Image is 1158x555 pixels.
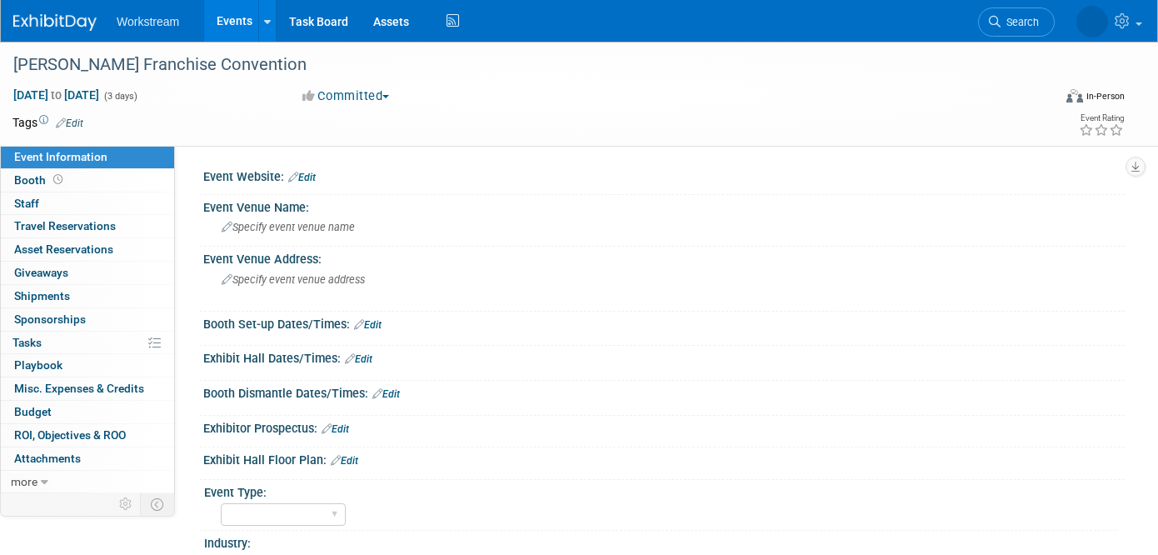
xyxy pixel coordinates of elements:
span: Staff [14,197,39,210]
a: Budget [1,401,174,423]
a: Tasks [1,332,174,354]
a: Booth [1,169,174,192]
span: Attachments [14,452,81,465]
div: Event Type: [204,480,1117,501]
a: Shipments [1,285,174,307]
a: Edit [372,388,400,400]
span: Specify event venue address [222,273,365,286]
a: Search [978,7,1055,37]
a: Edit [288,172,316,183]
a: Edit [345,353,372,365]
div: Booth Set-up Dates/Times: [203,312,1125,333]
img: ExhibitDay [13,14,97,31]
span: to [48,88,64,102]
div: Booth Dismantle Dates/Times: [203,381,1125,402]
span: Search [1001,16,1039,28]
span: Event Information [14,150,107,163]
span: Budget [14,405,52,418]
a: Sponsorships [1,308,174,331]
span: Giveaways [14,266,68,279]
div: In-Person [1086,90,1125,102]
div: Event Venue Address: [203,247,1125,267]
img: Tatia Meghdadi [1076,6,1108,37]
span: Booth not reserved yet [50,173,66,186]
div: Event Format [961,87,1126,112]
a: Edit [322,423,349,435]
div: Industry: [204,531,1117,552]
a: Travel Reservations [1,215,174,237]
td: Personalize Event Tab Strip [112,493,141,515]
span: more [11,475,37,488]
a: more [1,471,174,493]
span: Asset Reservations [14,242,113,256]
span: ROI, Objectives & ROO [14,428,126,442]
div: Exhibit Hall Floor Plan: [203,447,1125,469]
a: Edit [331,455,358,467]
div: Event Rating [1079,114,1124,122]
span: Travel Reservations [14,219,116,232]
td: Tags [12,114,83,131]
span: Shipments [14,289,70,302]
div: Exhibitor Prospectus: [203,416,1125,437]
span: Tasks [12,336,42,349]
span: [DATE] [DATE] [12,87,100,102]
span: Misc. Expenses & Credits [14,382,144,395]
span: Sponsorships [14,312,86,326]
a: Playbook [1,354,174,377]
a: Giveaways [1,262,174,284]
td: Toggle Event Tabs [141,493,175,515]
a: Misc. Expenses & Credits [1,377,174,400]
span: Workstream [117,15,179,28]
div: Event Website: [203,164,1125,186]
span: Playbook [14,358,62,372]
a: Attachments [1,447,174,470]
button: Committed [297,87,396,105]
img: Format-Inperson.png [1066,89,1083,102]
a: Staff [1,192,174,215]
a: Asset Reservations [1,238,174,261]
div: Exhibit Hall Dates/Times: [203,346,1125,367]
span: (3 days) [102,91,137,102]
a: Edit [354,319,382,331]
a: Edit [56,117,83,129]
div: [PERSON_NAME] Franchise Convention [7,50,1030,80]
a: Event Information [1,146,174,168]
a: ROI, Objectives & ROO [1,424,174,447]
span: Specify event venue name [222,221,355,233]
div: Event Venue Name: [203,195,1125,216]
span: Booth [14,173,66,187]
